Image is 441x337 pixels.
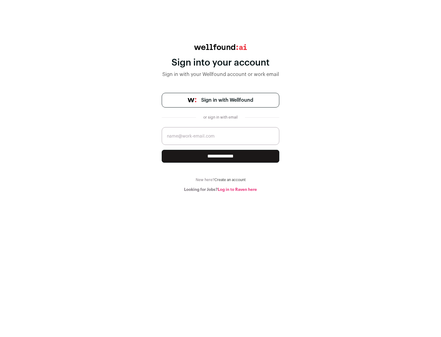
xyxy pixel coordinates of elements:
[201,97,253,104] span: Sign in with Wellfound
[162,71,279,78] div: Sign in with your Wellfound account or work email
[218,187,257,191] a: Log in to Raven here
[162,93,279,108] a: Sign in with Wellfound
[214,178,246,182] a: Create an account
[162,127,279,145] input: name@work-email.com
[162,57,279,68] div: Sign into your account
[201,115,240,120] div: or sign in with email
[162,177,279,182] div: New here?
[162,187,279,192] div: Looking for Jobs?
[188,98,196,102] img: wellfound-symbol-flush-black-fb3c872781a75f747ccb3a119075da62bfe97bd399995f84a933054e44a575c4.png
[194,44,247,50] img: wellfound:ai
